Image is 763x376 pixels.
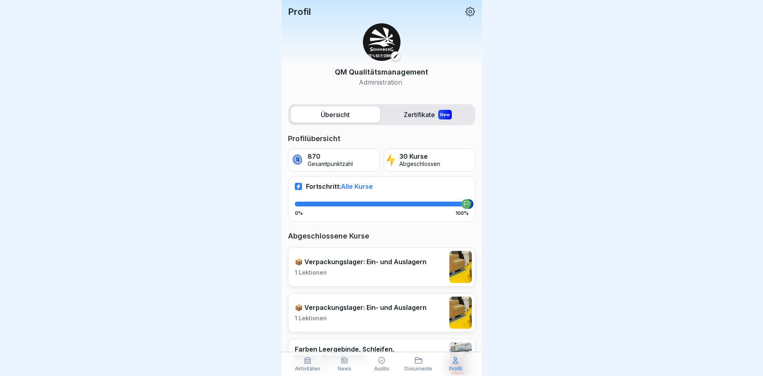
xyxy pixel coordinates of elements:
p: News [338,366,351,372]
p: 📦 Verpackungslager: Ein- und Auslagern [295,258,427,266]
p: Farben Leergebinde, Schleifen, Messer_Rinderbetrieb [295,345,445,361]
img: zazc8asra4ka39jdtci05bj8.png [363,23,401,61]
p: Profil [288,6,311,17]
img: k0h6p37rkucdi2nwfcseq2gb.png [449,342,472,374]
p: 870 [308,153,353,160]
img: g1mf2oopp3hpfy5j4nli41fj.png [449,297,472,329]
p: Profilübersicht [288,134,475,144]
p: Aktivitäten [295,366,320,372]
img: coin.svg [291,153,304,167]
p: Abgeschlossen [399,161,440,168]
label: Übersicht [291,107,380,123]
a: 📦 Verpackungslager: Ein- und Auslagern1 Lektionen [288,293,475,332]
p: Audits [374,366,389,372]
p: Abgeschlossene Kurse [288,231,475,241]
p: Dokumente [405,366,432,372]
p: 0% [295,210,303,216]
img: lightning.svg [387,153,396,167]
p: 1 Lektionen [295,315,427,322]
span: Alle Kurse [341,182,373,190]
p: QM Qualitätsmanagement [335,67,428,77]
a: 📦 Verpackungslager: Ein- und Auslagern1 Lektionen [288,247,475,287]
p: Administration [335,77,428,87]
p: 📦 Verpackungslager: Ein- und Auslagern [295,303,427,311]
p: Fortschritt: [306,182,373,190]
div: New [438,110,452,119]
img: g1mf2oopp3hpfy5j4nli41fj.png [449,251,472,283]
p: 100% [455,210,469,216]
label: Zertifikate [383,107,473,123]
p: Gesamtpunktzahl [308,161,353,168]
p: 30 Kurse [399,153,440,160]
p: Profil [449,366,462,372]
p: 1 Lektionen [295,269,427,276]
